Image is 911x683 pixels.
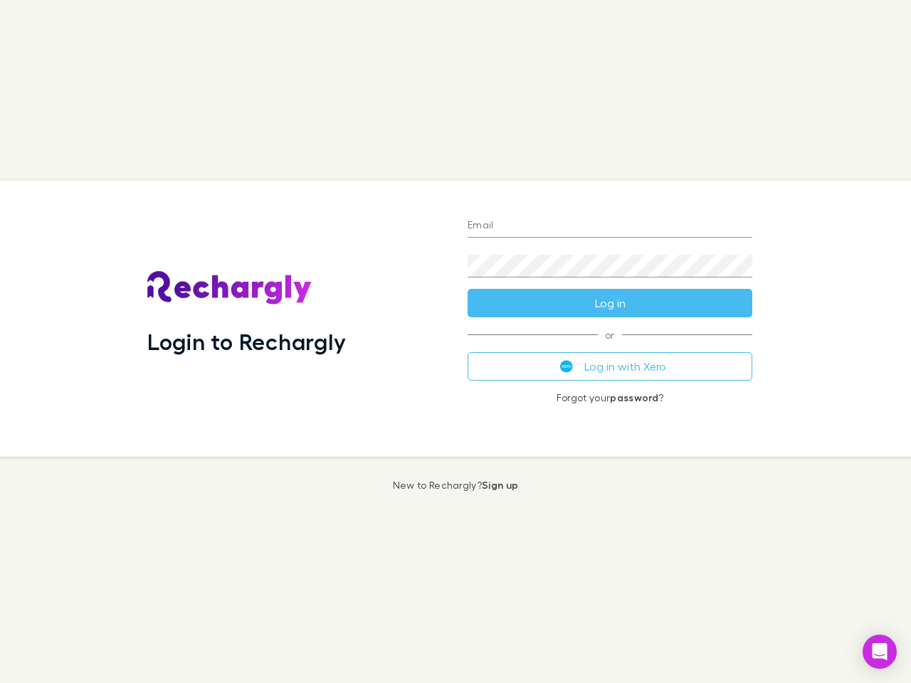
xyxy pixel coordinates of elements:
img: Rechargly's Logo [147,271,312,305]
a: password [610,391,658,403]
p: Forgot your ? [468,392,752,403]
img: Xero's logo [560,360,573,373]
div: Open Intercom Messenger [863,635,897,669]
p: New to Rechargly? [393,480,519,491]
button: Log in with Xero [468,352,752,381]
button: Log in [468,289,752,317]
a: Sign up [482,479,518,491]
h1: Login to Rechargly [147,328,346,355]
